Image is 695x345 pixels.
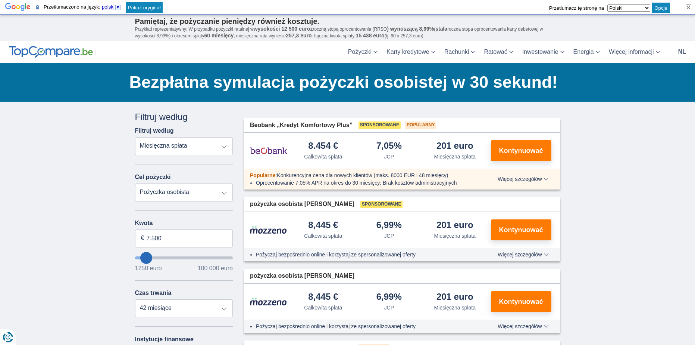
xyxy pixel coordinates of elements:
[304,305,342,311] font: Całkowita spłata
[126,4,163,11] button: Pokaż oryginał
[499,298,543,305] font: Kontynuować
[434,305,476,311] font: Miesięczna spłata
[275,172,277,178] font: :
[444,49,469,55] font: Rachunki
[499,226,543,234] font: Kontynuować
[549,5,604,11] div: Przetłumacz tę stronę na
[44,4,123,10] span: Przetłumaczono na język:
[312,33,356,38] font: . Łączna kwota spłaty:
[498,252,542,258] font: Więcej szczegółów
[384,233,394,239] font: JCP
[434,233,476,239] font: Miesięczna spłata
[356,33,385,38] font: 15 438 euro
[609,49,654,55] font: Więcej informacji
[234,33,286,38] font: , miesięczna rata wyniesie
[135,336,194,342] font: Instytucje finansowe
[686,4,691,10] a: Wyczyść tłumaczenie
[434,154,476,160] font: Miesięczna spłata
[256,323,416,329] font: Pożyczaj bezpośrednio online i korzystaj ze spersonalizowanej oferty
[250,172,275,178] font: Popularne
[407,122,435,127] font: Popularny
[304,233,342,239] font: Całkowita spłata
[9,46,93,58] img: TopCompare
[384,305,394,311] font: JCP
[491,291,551,312] button: Kontynuować
[387,26,434,32] font: ) wynoszącą 8,99%
[250,272,354,279] font: pożyczka osobista [PERSON_NAME]
[204,33,234,38] font: 60 miesięcy
[686,4,691,10] img: Zamknij
[440,41,480,63] a: Rachunki
[678,49,686,55] font: nl
[382,41,440,63] a: Karty kredytowe
[573,49,594,55] font: Energia
[308,220,338,230] font: 8,445 €
[250,201,354,207] font: pożyczka osobista [PERSON_NAME]
[348,49,372,55] font: Pożyczki
[286,33,312,38] font: 257,3 euro
[135,27,254,32] font: Przykład reprezentatywny: W przypadku pożyczki ratalnej w
[436,141,473,151] font: 201 euro
[308,141,338,151] font: 8.454 €
[385,33,425,38] font: (tj. 60 x 257,3 euro).
[674,41,691,63] a: nl
[135,112,188,122] font: Filtruj według
[492,176,554,182] button: Więcej szczegółów
[102,4,121,10] a: polski
[491,140,551,161] button: Kontynuować
[5,2,31,13] img: Google Tłumacz
[376,220,402,230] font: 6,99%
[135,220,153,226] font: Kwota
[484,49,507,55] font: Ratować
[386,49,429,55] font: Karty kredytowe
[492,252,554,258] button: Więcej szczegółów
[652,3,670,13] div: Opcje
[436,292,473,302] font: 201 euro
[569,41,604,63] a: Energia
[256,180,457,186] font: Oprocentowanie 7,05% APR na okres do 30 miesięcy; Brak kosztów administracyjnych
[376,141,402,151] font: 7,05%
[498,323,542,329] font: Więcej szczegółów
[36,4,39,10] img: Zawartość tej zabezpieczonej strony zostanie przesłana do Google za pomocą bezpiecznego połączeni...
[518,41,569,63] a: Inwestowanie
[135,174,171,180] font: Cel pożyczki
[277,172,448,178] font: Konkurencyjna cena dla nowych klientów (maks. 8000 EUR i 48 miesięcy)
[360,122,399,127] font: Sponsorowane
[250,141,287,160] img: product.pl.alt Beobank
[313,27,374,32] font: roczną stopą oprocentowania (
[498,176,542,182] font: Więcej szczegółów
[604,41,664,63] a: Więcej informacji
[362,201,401,207] font: Sponsorowane
[308,292,338,302] font: 8,445 €
[256,252,416,258] font: Pożyczaj bezpośrednio online i korzystaj ze spersonalizowanej oferty
[434,27,435,32] font: (
[675,4,681,10] div: Ukryj
[435,26,447,32] font: stała
[250,226,287,234] img: product.pl.alt Mozzeno
[135,265,162,271] font: 1250 euro
[135,127,174,134] font: Filtruj według
[250,122,353,128] font: Beobank „Kredyt Komfortowy Plus”
[374,27,387,32] font: RRSO
[344,41,382,63] a: Pożyczki
[141,235,144,241] font: €
[250,298,287,306] img: product.pl.alt Mozzeno
[102,4,115,10] span: polski
[479,41,517,63] a: Ratować
[129,73,558,92] font: Bezpłatna symulacja pożyczki osobistej w 30 sekund!
[135,256,233,259] input: chcę pożyczyć
[436,220,473,230] font: 201 euro
[492,323,554,329] button: Więcej szczegółów
[254,26,310,32] font: wysokości 12 500 euro
[135,17,320,25] font: Pamiętaj, że pożyczanie pieniędzy również kosztuje.
[522,49,558,55] font: Inwestowanie
[491,219,551,240] button: Kontynuować
[198,265,233,271] font: 100 000 euro
[499,147,543,154] font: Kontynuować
[135,27,543,38] font: roczna stopa oprocentowania karty debetowej w wysokości 8,99%) i okresem spłaty
[135,290,172,296] font: Czas trwania
[304,154,342,160] font: Całkowita spłata
[310,26,313,32] font: z
[376,292,402,302] font: 6,99%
